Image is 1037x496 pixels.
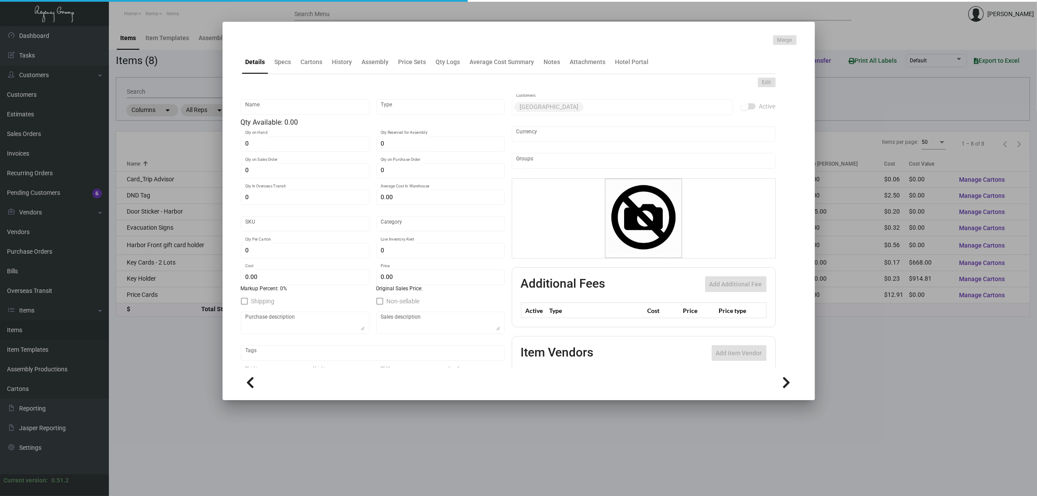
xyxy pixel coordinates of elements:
div: Qty Logs [436,58,460,67]
span: Non-sellable [387,296,420,306]
div: Average Cost Summary [470,58,534,67]
div: Specs [275,58,291,67]
th: Price type [716,303,756,318]
th: Price [681,303,716,318]
span: Add Additional Fee [709,281,762,288]
div: Price Sets [399,58,426,67]
h2: Additional Fees [521,276,605,292]
div: Attachments [570,58,606,67]
mat-chip: [GEOGRAPHIC_DATA] [514,102,584,112]
div: History [332,58,352,67]
button: Merge [773,35,797,45]
input: Add new.. [516,157,771,164]
span: Add item Vendor [716,350,762,357]
div: 0.51.2 [51,476,69,485]
button: Edit [758,78,776,87]
th: Cost [645,303,681,318]
th: Active [521,303,547,318]
div: Hotel Portal [615,58,649,67]
div: Qty Available: 0.00 [241,117,505,128]
button: Add Additional Fee [705,276,767,292]
div: Notes [544,58,561,67]
div: Assembly [362,58,389,67]
div: Details [246,58,265,67]
input: Add new.. [585,104,728,111]
span: Edit [762,79,771,86]
span: Merge [777,37,792,44]
span: Active [759,101,776,112]
div: Current version: [3,476,48,485]
th: Type [547,303,645,318]
h2: Item Vendors [521,345,594,361]
div: Cartons [301,58,323,67]
button: Add item Vendor [712,345,767,361]
span: Shipping [251,296,275,306]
